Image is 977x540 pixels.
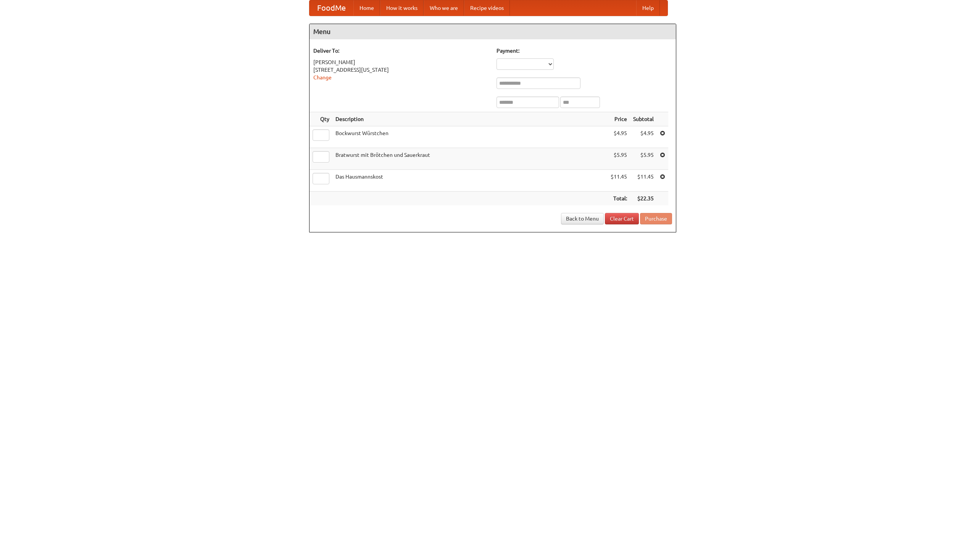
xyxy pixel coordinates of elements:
[497,47,672,55] h5: Payment:
[332,126,608,148] td: Bockwurst Würstchen
[313,47,489,55] h5: Deliver To:
[313,74,332,81] a: Change
[313,58,489,66] div: [PERSON_NAME]
[630,112,657,126] th: Subtotal
[608,148,630,170] td: $5.95
[605,213,639,224] a: Clear Cart
[380,0,424,16] a: How it works
[310,112,332,126] th: Qty
[636,0,660,16] a: Help
[310,0,353,16] a: FoodMe
[332,112,608,126] th: Description
[332,148,608,170] td: Bratwurst mit Brötchen und Sauerkraut
[424,0,464,16] a: Who we are
[310,24,676,39] h4: Menu
[630,126,657,148] td: $4.95
[464,0,510,16] a: Recipe videos
[608,126,630,148] td: $4.95
[630,148,657,170] td: $5.95
[608,192,630,206] th: Total:
[630,192,657,206] th: $22.35
[353,0,380,16] a: Home
[313,66,489,74] div: [STREET_ADDRESS][US_STATE]
[608,170,630,192] td: $11.45
[332,170,608,192] td: Das Hausmannskost
[640,213,672,224] button: Purchase
[608,112,630,126] th: Price
[561,213,604,224] a: Back to Menu
[630,170,657,192] td: $11.45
